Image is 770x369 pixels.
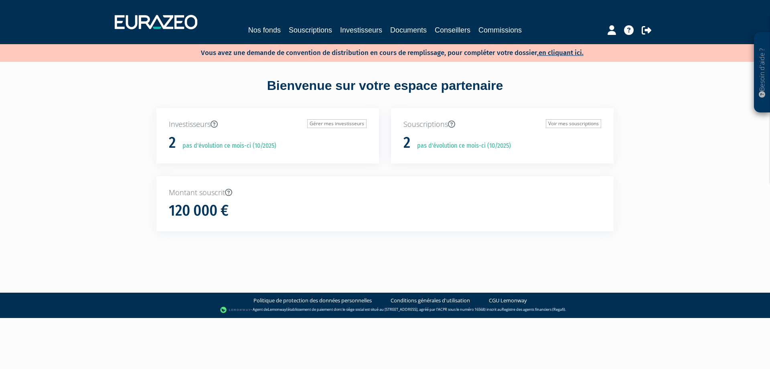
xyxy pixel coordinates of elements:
a: Politique de protection des données personnelles [253,297,372,304]
img: 1732889491-logotype_eurazeo_blanc_rvb.png [115,15,197,29]
p: pas d'évolution ce mois-ci (10/2025) [177,141,276,151]
h1: 120 000 € [169,202,229,219]
div: - Agent de (établissement de paiement dont le siège social est situé au [STREET_ADDRESS], agréé p... [8,306,762,314]
img: logo-lemonway.png [220,306,251,314]
p: Besoin d'aide ? [758,37,767,109]
a: Nos fonds [248,24,281,36]
a: Souscriptions [289,24,332,36]
h1: 2 [169,135,176,151]
a: Lemonway [268,307,286,312]
p: Investisseurs [169,119,367,130]
p: Souscriptions [403,119,601,130]
a: Documents [390,24,427,36]
a: CGU Lemonway [489,297,527,304]
p: Montant souscrit [169,188,601,198]
a: Conditions générales d'utilisation [391,297,470,304]
div: Bienvenue sur votre espace partenaire [150,77,620,108]
h1: 2 [403,135,410,151]
a: Voir mes souscriptions [546,119,601,128]
a: en cliquant ici. [539,49,584,57]
p: pas d'évolution ce mois-ci (10/2025) [411,141,511,151]
a: Conseillers [435,24,470,36]
a: Commissions [478,24,522,36]
p: Vous avez une demande de convention de distribution en cours de remplissage, pour compléter votre... [178,46,584,58]
a: Gérer mes investisseurs [307,119,367,128]
a: Registre des agents financiers (Regafi) [502,307,565,312]
a: Investisseurs [340,24,382,36]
